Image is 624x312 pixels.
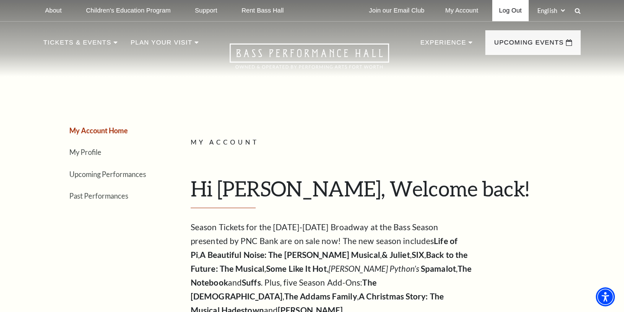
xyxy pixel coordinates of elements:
[69,170,146,178] a: Upcoming Performances
[191,176,574,208] h1: Hi [PERSON_NAME], Welcome back!
[284,291,357,301] strong: The Addams Family
[191,277,377,301] strong: The [DEMOGRAPHIC_DATA]
[43,37,111,53] p: Tickets & Events
[494,37,564,53] p: Upcoming Events
[200,250,380,260] strong: A Beautiful Noise: The [PERSON_NAME] Musical
[195,7,218,14] p: Support
[130,37,192,53] p: Plan Your Visit
[266,264,327,273] strong: Some Like It Hot
[86,7,170,14] p: Children's Education Program
[420,37,466,53] p: Experience
[412,250,424,260] strong: SIX
[241,7,284,14] p: Rent Bass Hall
[382,250,410,260] strong: & Juliet
[45,7,62,14] p: About
[242,277,261,287] strong: Suffs
[69,192,128,200] a: Past Performances
[596,287,615,306] div: Accessibility Menu
[191,138,259,146] span: My Account
[198,43,420,77] a: Open this option
[191,250,468,273] strong: Back to the Future: The Musical
[191,264,471,287] strong: The Notebook
[328,264,419,273] em: [PERSON_NAME] Python’s
[421,264,456,273] strong: Spamalot
[536,6,566,15] select: Select:
[69,148,101,156] a: My Profile
[69,126,128,135] a: My Account Home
